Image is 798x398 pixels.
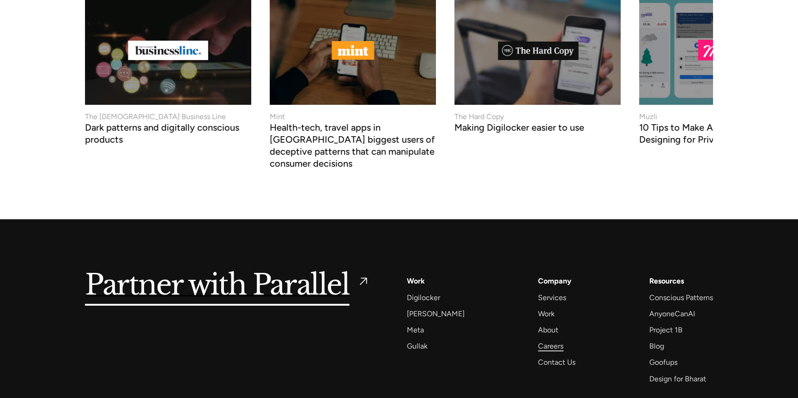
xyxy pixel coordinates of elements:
[538,324,558,336] a: About
[649,308,695,320] a: AnyoneCanAI
[454,124,584,133] h3: Making Digilocker easier to use
[538,275,571,287] a: Company
[407,308,465,320] a: [PERSON_NAME]
[270,124,436,169] h3: Health-tech, travel apps in [GEOGRAPHIC_DATA] biggest users of deceptive patterns that can manipu...
[407,291,440,304] a: Digilocker
[538,291,566,304] a: Services
[639,111,657,122] div: Muzli
[407,275,425,287] a: Work
[649,275,684,287] div: Resources
[85,275,370,296] a: Partner with Parallel
[85,111,226,122] div: The [DEMOGRAPHIC_DATA] Business Line
[538,308,555,320] a: Work
[649,373,706,385] a: Design for Bharat
[85,124,251,145] h3: Dark patterns and digitally conscious products
[538,340,563,352] a: Careers
[407,340,428,352] a: Gullak
[85,275,350,296] h5: Partner with Parallel
[649,324,683,336] a: Project 1B
[649,291,713,304] a: Conscious Patterns
[538,356,575,368] a: Contact Us
[649,340,664,352] a: Blog
[407,324,424,336] a: Meta
[270,111,285,122] div: Mint
[454,111,504,122] div: The Hard Copy
[649,356,677,368] a: Goofups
